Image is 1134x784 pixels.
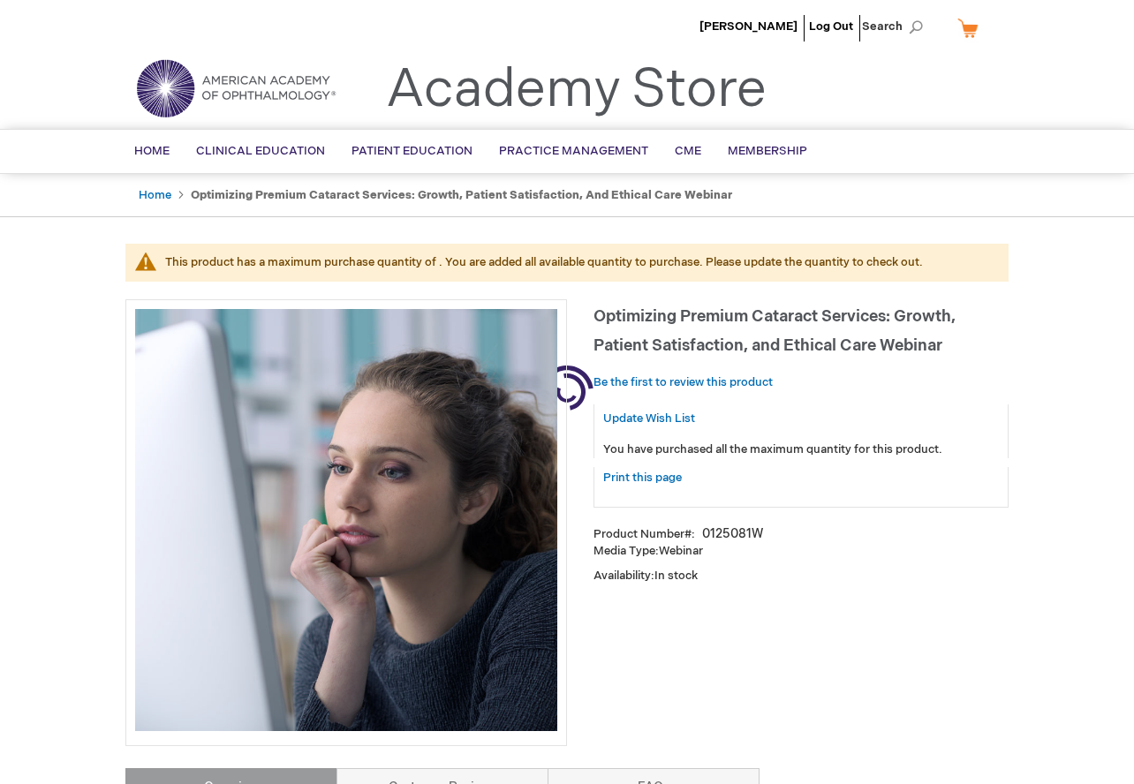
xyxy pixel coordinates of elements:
[593,544,659,558] strong: Media Type:
[699,19,798,34] a: [PERSON_NAME]
[134,144,170,158] span: Home
[196,144,325,158] span: Clinical Education
[603,441,999,458] p: You have purchased all the maximum quantity for this product.
[135,309,557,731] img: Optimizing Premium Cataract Services: Growth, Patient Satisfaction, and Ethical Care Webinar
[862,9,929,44] span: Search
[593,527,695,541] strong: Product Number
[139,188,171,202] a: Home
[603,467,682,489] a: Print this page
[603,411,695,426] a: Update Wish List
[352,144,472,158] span: Patient Education
[702,525,763,543] div: 0125081W
[809,19,853,34] a: Log Out
[654,569,698,583] span: In stock
[675,144,701,158] span: CME
[593,543,1009,560] p: Webinar
[593,568,1009,584] p: Availability:
[191,188,732,202] strong: Optimizing Premium Cataract Services: Growth, Patient Satisfaction, and Ethical Care Webinar
[499,144,648,158] span: Practice Management
[386,58,767,122] a: Academy Store
[165,254,991,271] div: This product has a maximum purchase quantity of . You are added all available quantity to purchas...
[593,307,956,355] span: Optimizing Premium Cataract Services: Growth, Patient Satisfaction, and Ethical Care Webinar
[593,375,773,389] a: Be the first to review this product
[728,144,807,158] span: Membership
